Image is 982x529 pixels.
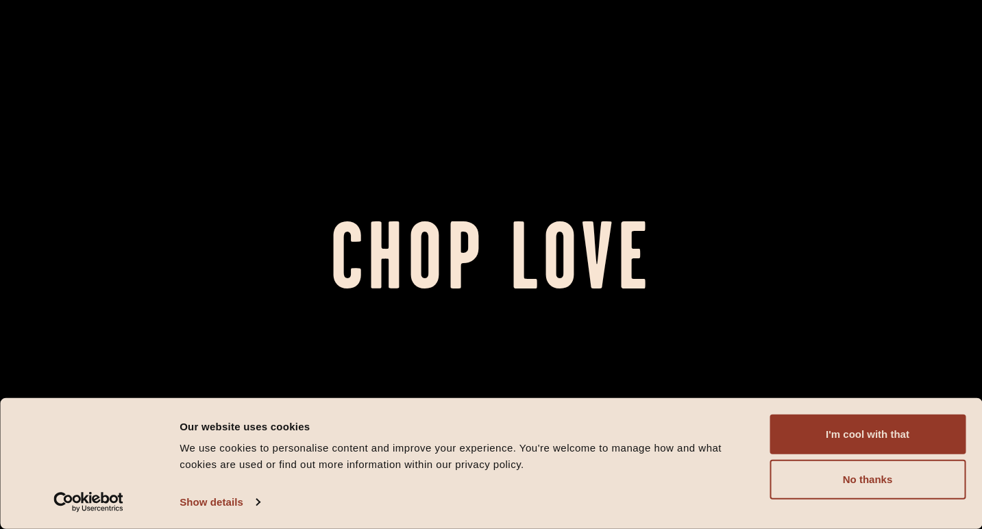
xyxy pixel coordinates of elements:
[180,440,754,473] div: We use cookies to personalise content and improve your experience. You're welcome to manage how a...
[770,415,966,454] button: I'm cool with that
[180,418,754,434] div: Our website uses cookies
[770,460,966,500] button: No thanks
[180,492,259,513] a: Show details
[29,492,149,513] a: Usercentrics Cookiebot - opens in a new window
